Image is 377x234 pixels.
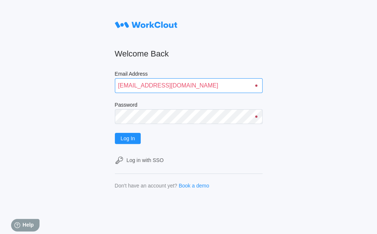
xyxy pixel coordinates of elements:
[115,71,263,78] label: Email Address
[115,156,263,165] a: Log in with SSO
[115,183,177,189] div: Don't have an account yet?
[115,78,263,93] input: Enter your email
[115,102,263,109] label: Password
[115,49,263,59] h2: Welcome Back
[179,183,209,189] a: Book a demo
[127,157,164,163] div: Log in with SSO
[121,136,135,141] span: Log In
[115,133,141,144] button: Log In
